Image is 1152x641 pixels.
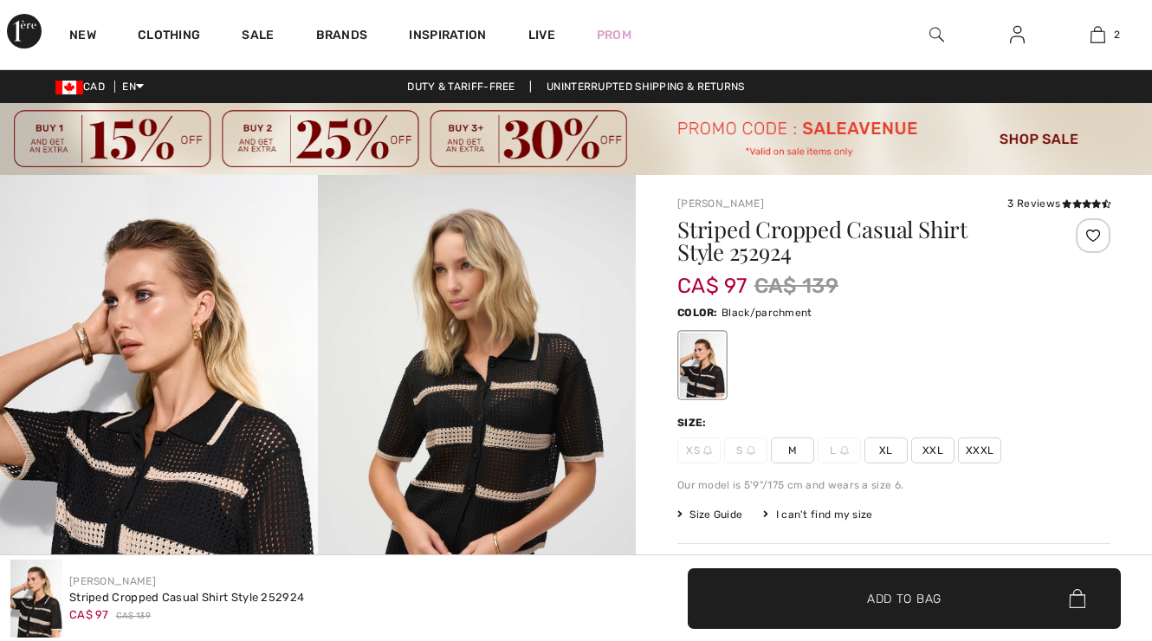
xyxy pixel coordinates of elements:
span: Black/parchment [722,307,812,319]
span: Inspiration [409,28,486,46]
img: Bag.svg [1069,589,1085,608]
a: Sale [242,28,274,46]
a: 2 [1058,24,1137,45]
a: New [69,28,96,46]
span: XS [677,437,721,463]
a: Clothing [138,28,200,46]
span: CA$ 139 [116,610,151,623]
span: XL [864,437,908,463]
a: [PERSON_NAME] [677,197,764,210]
span: Add to Bag [867,589,942,607]
span: S [724,437,767,463]
img: ring-m.svg [840,446,849,455]
span: EN [122,81,144,93]
div: Striped Cropped Casual Shirt Style 252924 [69,589,304,606]
img: My Bag [1091,24,1105,45]
div: Black/parchment [680,333,725,398]
a: Brands [316,28,368,46]
span: CA$ 139 [754,270,838,301]
img: 1ère Avenue [7,14,42,49]
span: L [818,437,861,463]
span: Size Guide [677,507,742,522]
div: 3 Reviews [1007,196,1110,211]
div: Our model is 5'9"/175 cm and wears a size 6. [677,477,1110,493]
img: Canadian Dollar [55,81,83,94]
h1: Striped Cropped Casual Shirt Style 252924 [677,218,1039,263]
a: Live [528,26,555,44]
span: CA$ 97 [677,256,748,298]
a: Prom [597,26,631,44]
span: 2 [1114,27,1120,42]
img: My Info [1010,24,1025,45]
span: XXXL [958,437,1001,463]
img: search the website [929,24,944,45]
img: Striped Cropped Casual Shirt Style 252924 [10,560,62,638]
img: ring-m.svg [703,446,712,455]
img: ring-m.svg [747,446,755,455]
span: XXL [911,437,955,463]
span: Color: [677,307,718,319]
span: M [771,437,814,463]
div: I can't find my size [763,507,872,522]
button: Add to Bag [688,568,1121,629]
span: CAD [55,81,112,93]
div: Size: [677,415,710,431]
a: Sign In [996,24,1039,46]
span: CA$ 97 [69,608,109,621]
a: [PERSON_NAME] [69,575,156,587]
